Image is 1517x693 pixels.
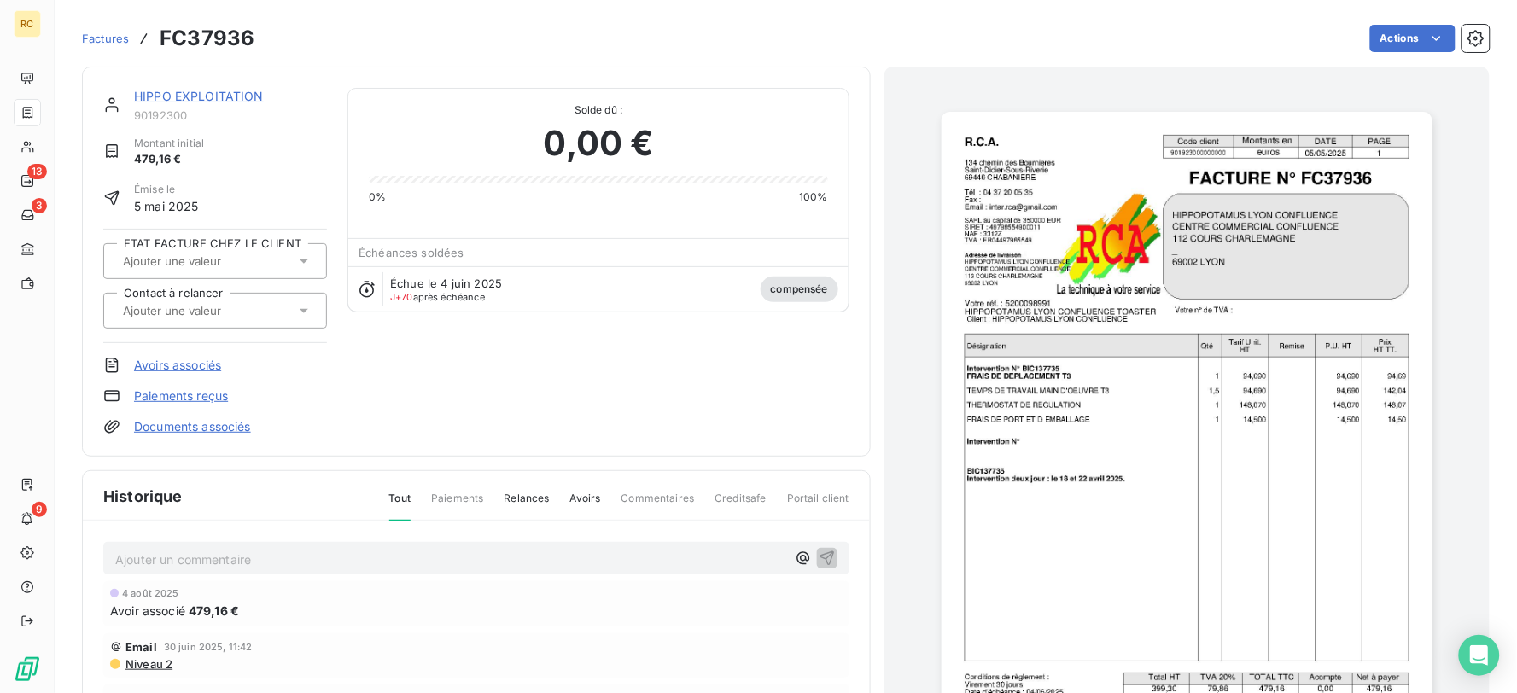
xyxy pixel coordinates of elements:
[369,102,828,118] span: Solde dû :
[14,167,40,195] a: 13
[431,491,483,520] span: Paiements
[134,136,204,151] span: Montant initial
[544,118,654,169] span: 0,00 €
[570,491,601,520] span: Avoirs
[359,246,464,259] span: Échéances soldées
[390,277,502,290] span: Échue le 4 juin 2025
[14,655,41,683] img: Logo LeanPay
[134,387,228,405] a: Paiements reçus
[14,10,41,38] div: RC
[134,197,199,215] span: 5 mai 2025
[160,23,254,54] h3: FC37936
[1459,635,1500,676] div: Open Intercom Messenger
[82,32,129,45] span: Factures
[14,201,40,229] a: 3
[369,189,386,205] span: 0%
[134,357,221,374] a: Avoirs associés
[134,151,204,168] span: 479,16 €
[103,485,183,508] span: Historique
[121,253,293,269] input: Ajouter une valeur
[504,491,549,520] span: Relances
[621,491,695,520] span: Commentaires
[1370,25,1456,52] button: Actions
[27,164,47,179] span: 13
[189,602,239,620] span: 479,16 €
[134,182,199,197] span: Émise le
[134,108,327,122] span: 90192300
[122,588,179,598] span: 4 août 2025
[32,198,47,213] span: 3
[164,642,253,652] span: 30 juin 2025, 11:42
[125,640,157,654] span: Email
[390,291,413,303] span: J+70
[715,491,767,520] span: Creditsafe
[82,30,129,47] a: Factures
[110,602,185,620] span: Avoir associé
[124,657,172,671] span: Niveau 2
[390,292,485,302] span: après échéance
[134,418,251,435] a: Documents associés
[787,491,849,520] span: Portail client
[389,491,411,521] span: Tout
[799,189,828,205] span: 100%
[134,89,264,103] a: HIPPO EXPLOITATION
[32,502,47,517] span: 9
[121,303,293,318] input: Ajouter une valeur
[761,277,838,302] span: compensée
